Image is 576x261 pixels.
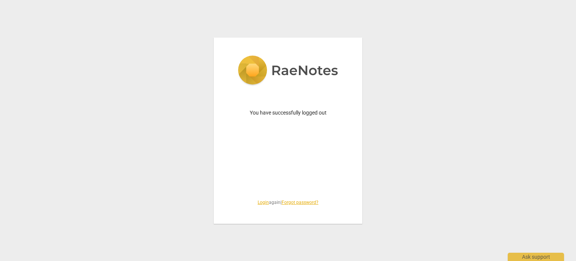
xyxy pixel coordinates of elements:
[238,56,338,86] img: 5ac2273c67554f335776073100b6d88f.svg
[282,200,318,205] a: Forgot password?
[232,109,344,117] p: You have successfully logged out
[232,199,344,206] span: again |
[258,200,269,205] a: Login
[508,253,564,261] div: Ask support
